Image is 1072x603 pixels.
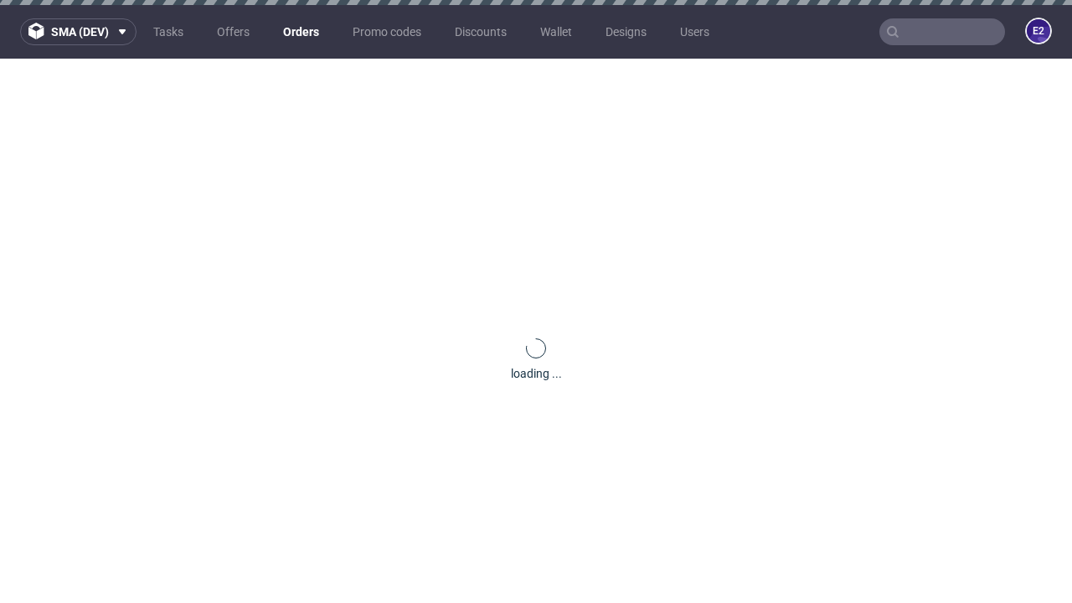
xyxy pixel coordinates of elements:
a: Wallet [530,18,582,45]
a: Designs [595,18,657,45]
a: Users [670,18,719,45]
a: Offers [207,18,260,45]
div: loading ... [511,365,562,382]
figcaption: e2 [1027,19,1050,43]
a: Orders [273,18,329,45]
span: sma (dev) [51,26,109,38]
a: Discounts [445,18,517,45]
a: Promo codes [343,18,431,45]
a: Tasks [143,18,193,45]
button: sma (dev) [20,18,137,45]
